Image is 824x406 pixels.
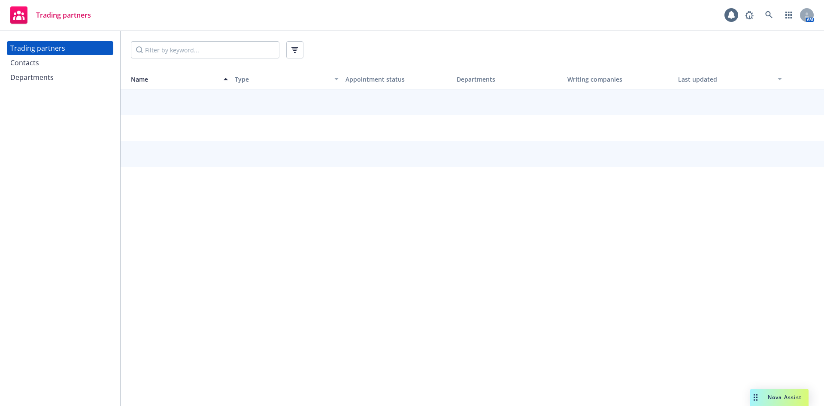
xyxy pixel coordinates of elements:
[131,41,279,58] input: Filter by keyword...
[7,56,113,70] a: Contacts
[675,69,785,89] button: Last updated
[121,69,231,89] button: Name
[10,41,65,55] div: Trading partners
[124,75,218,84] div: Name
[10,70,54,84] div: Departments
[567,75,671,84] div: Writing companies
[345,75,449,84] div: Appointment status
[7,70,113,84] a: Departments
[780,6,797,24] a: Switch app
[453,69,564,89] button: Departments
[235,75,329,84] div: Type
[678,75,772,84] div: Last updated
[10,56,39,70] div: Contacts
[457,75,560,84] div: Departments
[768,394,802,401] span: Nova Assist
[564,69,675,89] button: Writing companies
[36,12,91,18] span: Trading partners
[7,3,94,27] a: Trading partners
[750,389,809,406] button: Nova Assist
[7,41,113,55] a: Trading partners
[750,389,761,406] div: Drag to move
[760,6,778,24] a: Search
[741,6,758,24] a: Report a Bug
[231,69,342,89] button: Type
[342,69,453,89] button: Appointment status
